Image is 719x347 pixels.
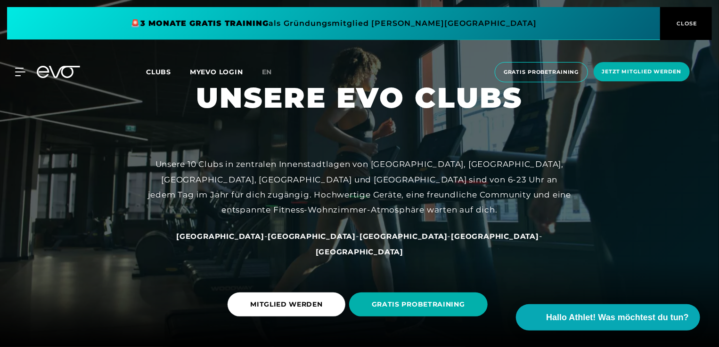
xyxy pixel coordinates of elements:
[262,68,272,76] span: en
[359,231,448,241] a: [GEOGRAPHIC_DATA]
[504,68,579,76] span: Gratis Probetraining
[196,79,523,116] h1: UNSERE EVO CLUBS
[262,67,284,78] a: en
[146,67,190,76] a: Clubs
[451,231,539,241] a: [GEOGRAPHIC_DATA]
[602,68,681,76] span: Jetzt Mitglied werden
[316,247,404,256] a: [GEOGRAPHIC_DATA]
[176,231,264,241] a: [GEOGRAPHIC_DATA]
[147,229,572,259] div: - - - -
[146,68,171,76] span: Clubs
[372,300,465,309] span: GRATIS PROBETRAINING
[268,231,356,241] a: [GEOGRAPHIC_DATA]
[591,62,693,82] a: Jetzt Mitglied werden
[349,285,491,323] a: GRATIS PROBETRAINING
[675,19,698,28] span: CLOSE
[660,7,712,40] button: CLOSE
[316,247,404,256] span: [GEOGRAPHIC_DATA]
[250,300,323,309] span: MITGLIED WERDEN
[516,304,700,331] button: Hallo Athlet! Was möchtest du tun?
[190,68,243,76] a: MYEVO LOGIN
[147,157,572,217] div: Unsere 10 Clubs in zentralen Innenstadtlagen von [GEOGRAPHIC_DATA], [GEOGRAPHIC_DATA], [GEOGRAPHI...
[546,311,689,324] span: Hallo Athlet! Was möchtest du tun?
[228,285,349,323] a: MITGLIED WERDEN
[492,62,591,82] a: Gratis Probetraining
